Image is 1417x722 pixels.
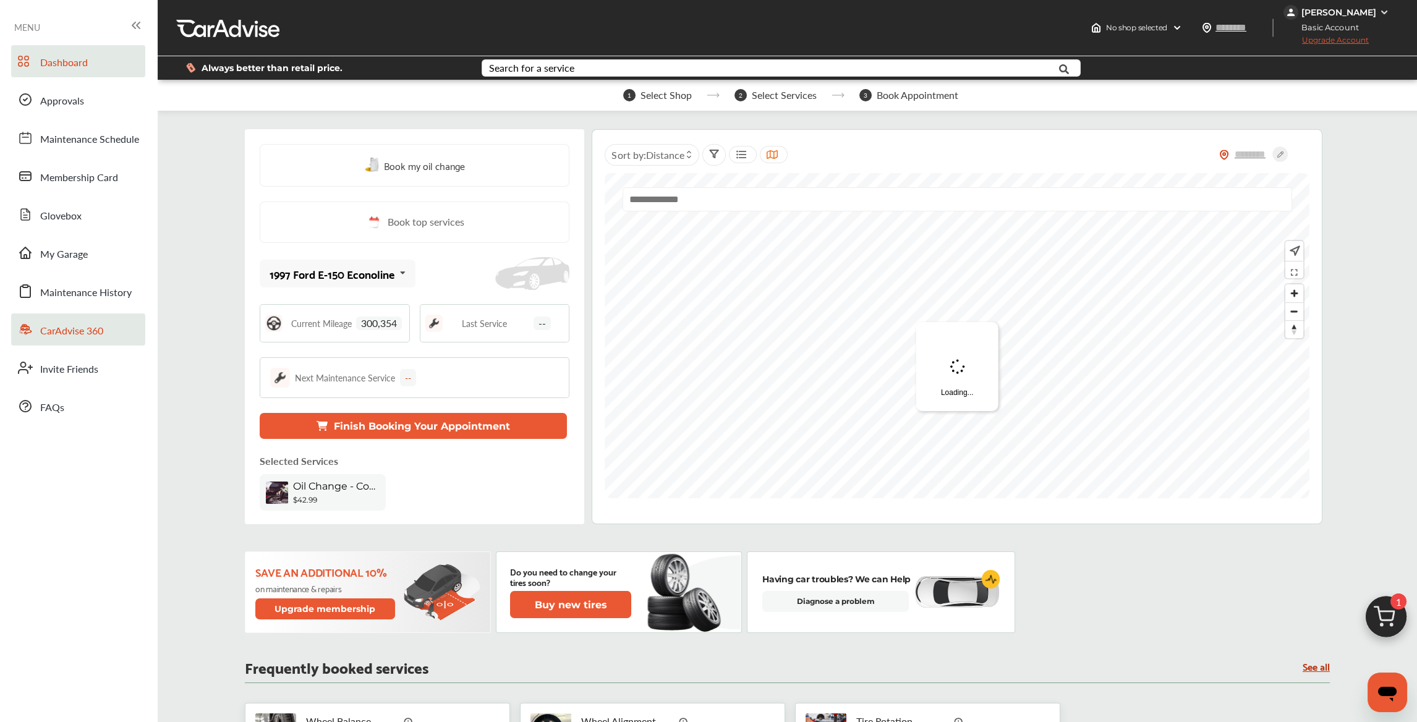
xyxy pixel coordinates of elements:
img: oil-change.e5047c97.svg [365,158,381,173]
span: Invite Friends [40,362,98,378]
div: 1997 Ford E-150 Econoline [270,268,394,280]
a: See all [1303,661,1330,671]
span: Zoom out [1285,303,1303,320]
span: Select Shop [640,90,692,101]
span: Select Services [752,90,817,101]
p: Frequently booked services [245,661,428,673]
span: 3 [859,89,872,101]
img: header-divider.bc55588e.svg [1272,19,1274,37]
a: Book my oil change [365,157,465,174]
span: -- [534,316,551,330]
p: Do you need to change your tires soon? [510,566,631,587]
a: Maintenance History [11,275,145,307]
span: Upgrade Account [1283,35,1369,51]
img: oil-change-thumb.jpg [266,482,288,504]
a: Book top services [260,202,569,243]
span: 2 [734,89,747,101]
img: WGsFRI8htEPBVLJbROoPRyZpYNWhNONpIPPETTm6eUC0GeLEiAAAAAElFTkSuQmCC [1379,7,1389,17]
b: $42.99 [293,495,317,504]
span: Approvals [40,93,84,109]
img: stepper-arrow.e24c07c6.svg [707,93,720,98]
img: maintenance_logo [425,315,443,332]
span: 1 [1390,593,1406,609]
div: Next Maintenance Service [295,372,395,384]
canvas: Map [605,173,1309,498]
span: Reset bearing to north [1285,321,1303,338]
span: Maintenance History [40,285,132,301]
img: update-membership.81812027.svg [404,564,480,621]
p: Selected Services [260,454,338,468]
span: Sort by : [611,148,684,162]
img: location_vector_orange.38f05af8.svg [1219,150,1229,160]
span: Membership Card [40,170,118,186]
iframe: Button to launch messaging window [1368,673,1407,712]
span: MENU [14,22,40,32]
a: Approvals [11,83,145,116]
div: Search for a service [489,63,574,73]
img: cardiogram-logo.18e20815.svg [982,570,1000,588]
img: jVpblrzwTbfkPYzPPzSLxeg0AAAAASUVORK5CYII= [1283,5,1298,20]
a: FAQs [11,390,145,422]
span: Current Mileage [291,319,352,328]
span: 300,354 [356,316,402,330]
div: -- [400,369,416,386]
span: Book Appointment [877,90,958,101]
span: Dashboard [40,55,88,71]
img: dollor_label_vector.a70140d1.svg [186,62,195,73]
span: Distance [645,148,684,162]
div: Loading... [916,322,998,411]
span: Glovebox [40,208,82,224]
img: header-down-arrow.9dd2ce7d.svg [1172,23,1182,33]
span: Oil Change - Conventional [293,480,380,492]
span: Book my oil change [384,157,465,174]
button: Zoom in [1285,284,1303,302]
span: Maintenance Schedule [40,132,139,148]
img: recenter.ce011a49.svg [1287,244,1300,258]
a: Diagnose a problem [762,591,909,612]
button: Upgrade membership [255,598,395,619]
a: Membership Card [11,160,145,192]
button: Zoom out [1285,302,1303,320]
span: CarAdvise 360 [40,323,103,339]
span: Basic Account [1285,21,1368,34]
button: Finish Booking Your Appointment [260,413,567,439]
p: on maintenance & repairs [255,584,397,593]
button: Reset bearing to north [1285,320,1303,338]
img: stepper-arrow.e24c07c6.svg [832,93,845,98]
img: steering_logo [265,315,283,332]
span: 1 [623,89,636,101]
a: Invite Friends [11,352,145,384]
a: My Garage [11,237,145,269]
img: cart_icon.3d0951e8.svg [1356,590,1416,650]
span: Last Service [462,319,507,328]
img: header-home-logo.8d720a4f.svg [1091,23,1101,33]
a: Buy new tires [510,591,634,618]
img: location_vector.a44bc228.svg [1202,23,1212,33]
a: Dashboard [11,45,145,77]
img: diagnose-vehicle.c84bcb0a.svg [913,575,1000,609]
img: new-tire.a0c7fe23.svg [646,548,728,636]
span: Always better than retail price. [202,64,343,72]
img: maintenance_logo [270,368,290,388]
button: Buy new tires [510,591,631,618]
img: placeholder_car.fcab19be.svg [495,257,569,291]
a: Maintenance Schedule [11,122,145,154]
span: No shop selected [1106,23,1167,33]
span: Book top services [388,214,464,230]
span: FAQs [40,400,64,416]
img: cal_icon.0803b883.svg [365,214,381,230]
a: CarAdvise 360 [11,313,145,346]
p: Save an additional 10% [255,565,397,579]
a: Glovebox [11,198,145,231]
span: My Garage [40,247,88,263]
div: [PERSON_NAME] [1301,7,1376,18]
p: Having car troubles? We can Help [762,572,911,586]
